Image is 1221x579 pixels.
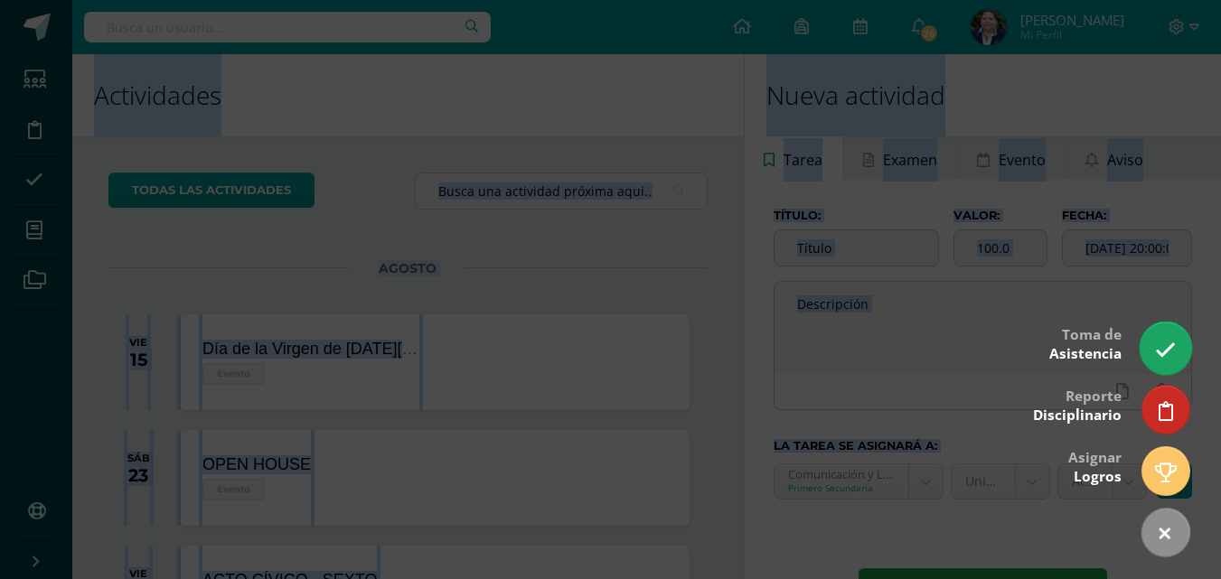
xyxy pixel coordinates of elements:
span: Disciplinario [1033,406,1122,425]
div: Asignar [1068,436,1122,495]
div: Toma de [1049,313,1122,372]
div: Reporte [1033,375,1122,434]
span: Logros [1074,467,1122,486]
span: Asistencia [1049,344,1122,363]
